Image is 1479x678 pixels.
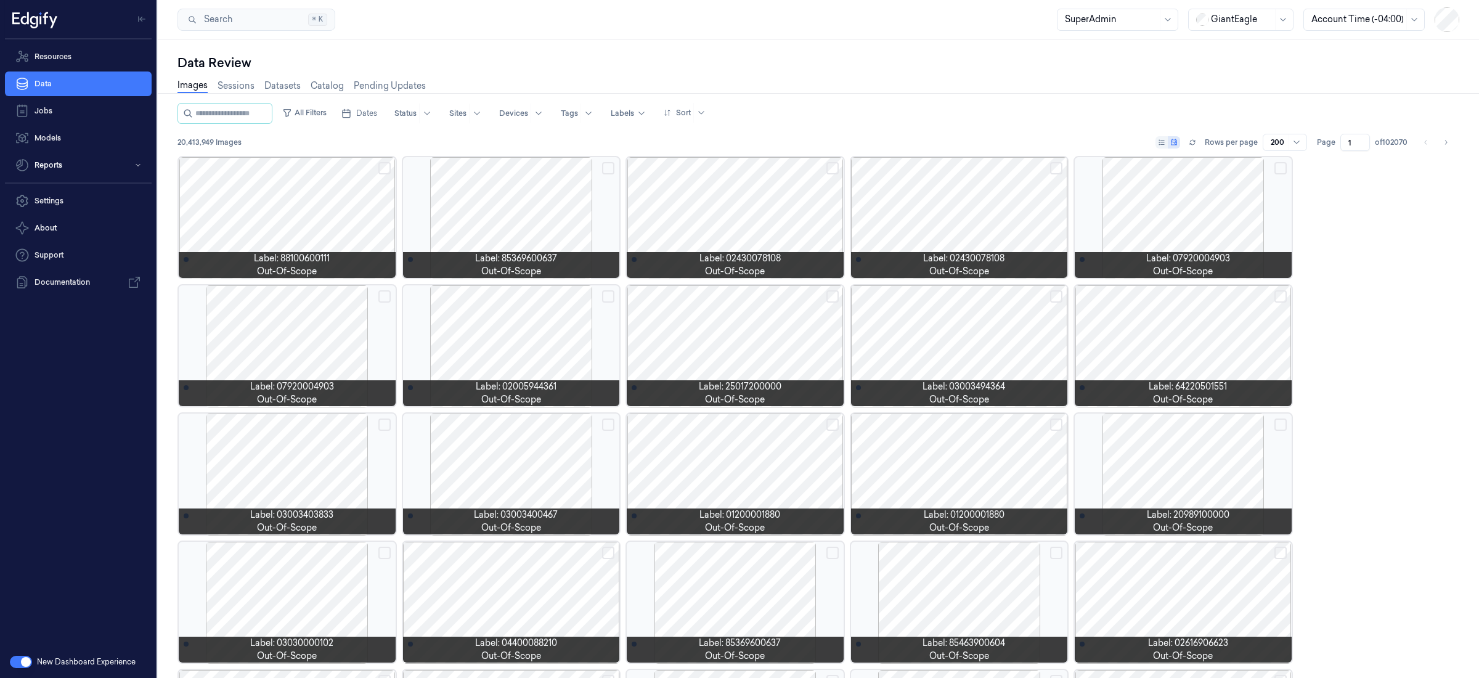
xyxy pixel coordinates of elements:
[699,508,780,521] span: Label: 01200001880
[481,265,541,278] span: out-of-scope
[5,71,152,96] a: Data
[826,290,839,303] button: Select row
[1375,137,1408,148] span: of 102070
[1050,547,1062,559] button: Select row
[1274,547,1287,559] button: Select row
[699,637,781,650] span: Label: 85369600637
[699,380,781,393] span: Label: 25017200000
[1417,134,1454,151] nav: pagination
[5,153,152,178] button: Reports
[5,270,152,295] a: Documentation
[1146,252,1230,265] span: Label: 07920004903
[132,9,152,29] button: Toggle Navigation
[257,521,317,534] span: out-of-scope
[264,80,301,92] a: Datasets
[1153,393,1213,406] span: out-of-scope
[481,650,541,663] span: out-of-scope
[929,265,989,278] span: out-of-scope
[354,80,426,92] a: Pending Updates
[336,104,382,123] button: Dates
[378,290,391,303] button: Select row
[1205,137,1258,148] p: Rows per page
[257,265,317,278] span: out-of-scope
[5,99,152,123] a: Jobs
[705,393,765,406] span: out-of-scope
[1153,521,1213,534] span: out-of-scope
[1148,637,1228,650] span: Label: 02616906623
[177,79,208,93] a: Images
[177,9,335,31] button: Search⌘K
[923,252,1004,265] span: Label: 02430078108
[1317,137,1335,148] span: Page
[378,547,391,559] button: Select row
[257,393,317,406] span: out-of-scope
[602,419,614,431] button: Select row
[5,189,152,213] a: Settings
[250,380,334,393] span: Label: 07920004903
[826,547,839,559] button: Select row
[474,508,558,521] span: Label: 03003400467
[250,637,333,650] span: Label: 03030000102
[929,393,989,406] span: out-of-scope
[218,80,255,92] a: Sessions
[356,108,377,119] span: Dates
[826,162,839,174] button: Select row
[277,103,332,123] button: All Filters
[254,252,330,265] span: Label: 88100600111
[5,216,152,240] button: About
[602,547,614,559] button: Select row
[5,126,152,150] a: Models
[1050,162,1062,174] button: Select row
[1050,290,1062,303] button: Select row
[699,252,781,265] span: Label: 02430078108
[5,44,152,69] a: Resources
[929,650,989,663] span: out-of-scope
[1274,290,1287,303] button: Select row
[705,521,765,534] span: out-of-scope
[1274,162,1287,174] button: Select row
[481,393,541,406] span: out-of-scope
[1437,134,1454,151] button: Go to next page
[923,637,1005,650] span: Label: 85463900604
[476,380,556,393] span: Label: 02005944361
[705,265,765,278] span: out-of-scope
[378,162,391,174] button: Select row
[177,54,1459,71] div: Data Review
[5,243,152,268] a: Support
[1274,419,1287,431] button: Select row
[923,380,1005,393] span: Label: 03003494364
[1149,380,1227,393] span: Label: 64220501551
[1147,508,1229,521] span: Label: 20989100000
[705,650,765,663] span: out-of-scope
[177,137,242,148] span: 20,413,949 Images
[826,419,839,431] button: Select row
[1153,650,1213,663] span: out-of-scope
[311,80,344,92] a: Catalog
[475,637,557,650] span: Label: 04400088210
[475,252,557,265] span: Label: 85369600637
[929,521,989,534] span: out-of-scope
[378,419,391,431] button: Select row
[1050,419,1062,431] button: Select row
[602,290,614,303] button: Select row
[250,508,333,521] span: Label: 03003403833
[257,650,317,663] span: out-of-scope
[1153,265,1213,278] span: out-of-scope
[924,508,1004,521] span: Label: 01200001880
[602,162,614,174] button: Select row
[481,521,541,534] span: out-of-scope
[199,13,232,26] span: Search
